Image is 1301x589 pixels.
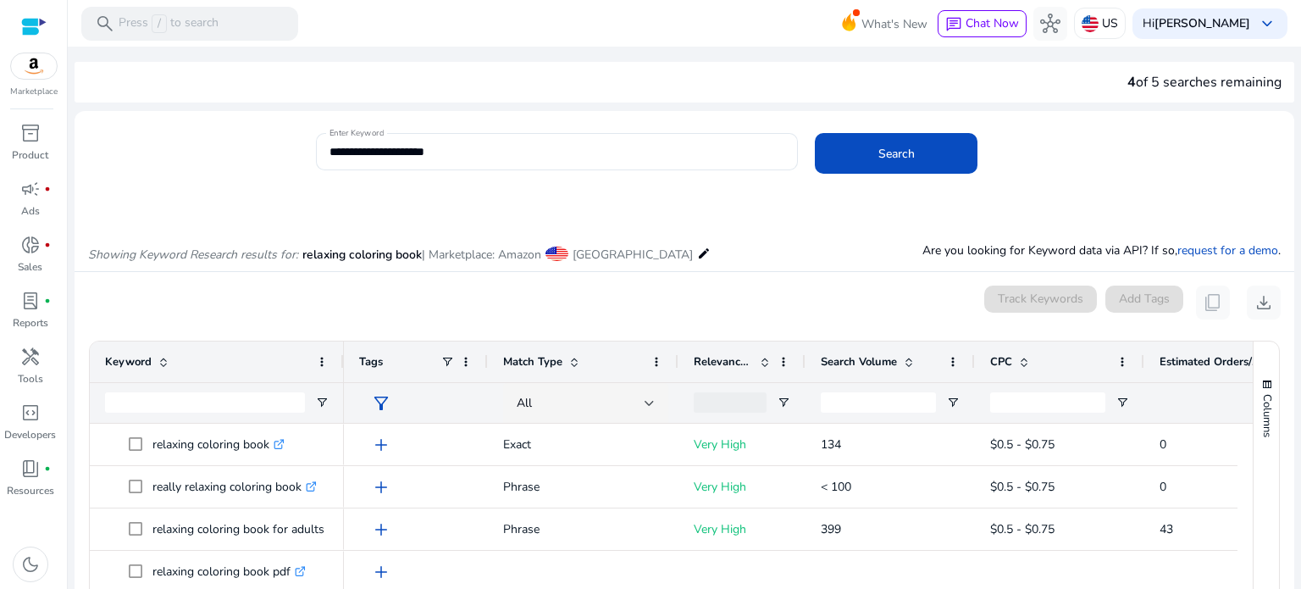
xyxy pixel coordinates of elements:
div: of 5 searches remaining [1127,72,1282,92]
span: / [152,14,167,33]
a: request for a demo [1177,242,1278,258]
p: Resources [7,483,54,498]
span: handyman [20,347,41,367]
span: search [95,14,115,34]
span: What's New [861,9,927,39]
button: Open Filter Menu [1116,396,1129,409]
span: add [371,477,391,497]
p: Hi [1143,18,1250,30]
span: fiber_manual_record [44,297,51,304]
span: 134 [821,436,841,453]
img: amazon.svg [11,53,57,79]
button: Search [815,133,977,174]
span: inventory_2 [20,123,41,143]
span: add [371,562,391,582]
span: fiber_manual_record [44,186,51,192]
span: Keyword [105,354,152,370]
span: book_4 [20,458,41,479]
span: add [371,520,391,540]
span: $0.5 - $0.75 [990,479,1055,495]
span: 43 [1160,521,1173,537]
span: $0.5 - $0.75 [990,521,1055,537]
button: Open Filter Menu [946,396,960,409]
p: Press to search [119,14,219,33]
p: relaxing coloring book for adults [152,512,340,547]
span: Match Type [503,354,562,370]
span: Search [878,145,915,163]
p: Tools [18,371,43,386]
span: Estimated Orders/Month [1160,354,1261,370]
span: | Marketplace: Amazon [422,247,541,263]
mat-icon: edit [697,243,711,264]
b: [PERSON_NAME] [1154,15,1250,31]
p: relaxing coloring book pdf [152,554,306,589]
span: All [517,395,532,411]
span: Search Volume [821,354,897,370]
p: US [1102,8,1118,38]
span: filter_alt [371,393,391,414]
span: Tags [359,354,383,370]
p: Very High [694,427,790,462]
p: Developers [4,427,56,442]
p: Phrase [503,470,663,504]
span: keyboard_arrow_down [1257,14,1277,34]
span: Relevance Score [694,354,753,370]
input: CPC Filter Input [990,392,1105,413]
span: relaxing coloring book [302,247,422,263]
span: 399 [821,521,841,537]
p: Marketplace [10,86,58,98]
input: Search Volume Filter Input [821,392,936,413]
p: Exact [503,427,663,462]
span: Columns [1259,394,1275,437]
span: donut_small [20,235,41,255]
button: hub [1033,7,1067,41]
span: dark_mode [20,554,41,575]
p: Reports [13,315,48,331]
p: really relaxing coloring book [152,470,317,504]
img: us.svg [1082,15,1099,32]
mat-label: Enter Keyword [329,127,384,139]
span: fiber_manual_record [44,465,51,472]
button: Open Filter Menu [315,396,329,409]
p: Are you looking for Keyword data via API? If so, . [922,242,1281,259]
span: 0 [1160,436,1166,453]
span: [GEOGRAPHIC_DATA] [573,247,693,263]
span: hub [1040,14,1060,34]
button: Open Filter Menu [777,396,790,409]
p: Phrase [503,512,663,547]
button: chatChat Now [938,10,1027,37]
span: chat [945,16,962,33]
span: CPC [990,354,1012,370]
span: lab_profile [20,291,41,311]
p: Very High [694,512,790,547]
p: Product [12,147,48,163]
span: fiber_manual_record [44,242,51,248]
p: Sales [18,259,42,275]
span: code_blocks [20,403,41,423]
span: download [1254,292,1274,313]
span: $0.5 - $0.75 [990,436,1055,453]
input: Keyword Filter Input [105,392,305,413]
span: campaign [20,179,41,199]
i: Showing Keyword Research results for: [88,247,298,263]
span: 0 [1160,479,1166,495]
span: Chat Now [966,15,1019,31]
span: 4 [1127,73,1136,92]
p: relaxing coloring book [152,427,285,462]
p: Very High [694,470,790,504]
span: add [371,435,391,455]
p: Ads [21,203,40,219]
span: < 100 [821,479,851,495]
button: download [1247,286,1281,320]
